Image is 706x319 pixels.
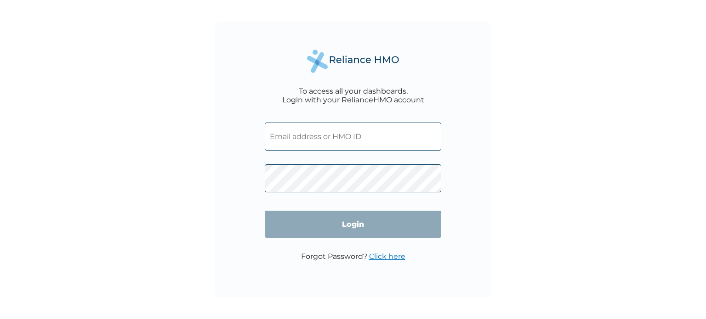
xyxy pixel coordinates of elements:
input: Login [265,211,441,238]
input: Email address or HMO ID [265,123,441,151]
div: To access all your dashboards, Login with your RelianceHMO account [282,87,424,104]
a: Click here [369,252,405,261]
img: Reliance Health's Logo [307,50,399,73]
p: Forgot Password? [301,252,405,261]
